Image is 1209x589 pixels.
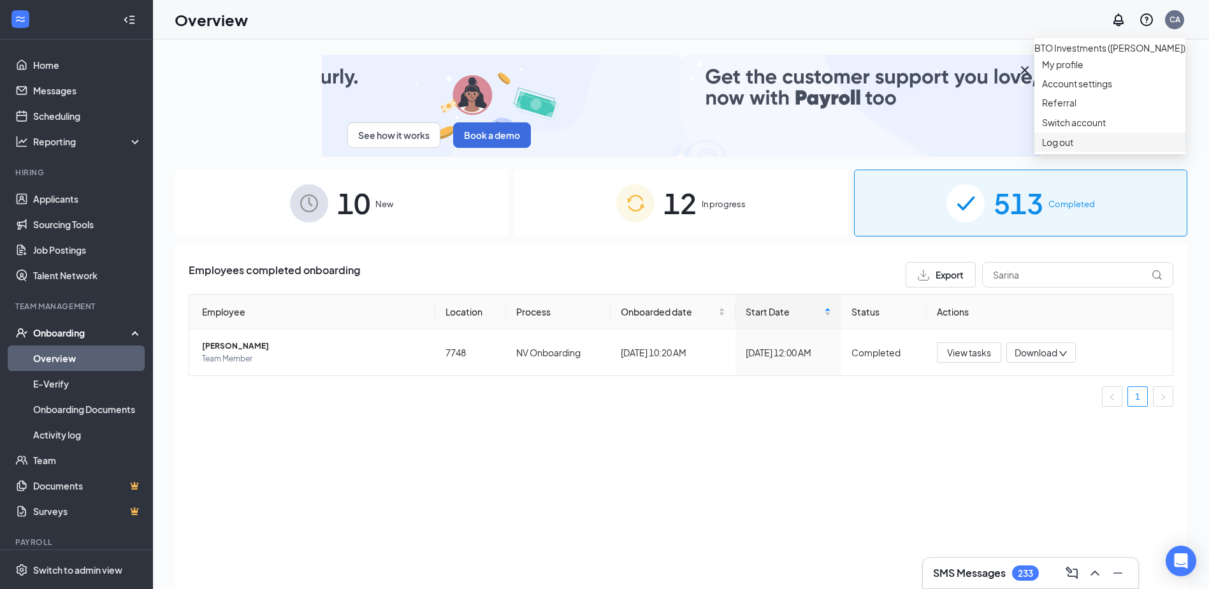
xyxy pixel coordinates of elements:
button: See how it works [347,122,440,148]
th: Process [506,294,611,330]
svg: WorkstreamLogo [14,13,27,25]
button: left [1102,386,1122,407]
span: 513 [994,181,1043,225]
h3: SMS Messages [933,566,1006,580]
svg: Minimize [1110,565,1126,581]
li: Previous Page [1102,386,1122,407]
svg: ComposeMessage [1064,565,1080,581]
span: Start Date [746,305,822,319]
div: Open Intercom Messenger [1166,546,1196,576]
svg: Settings [15,564,28,576]
span: 10 [337,181,370,225]
li: 1 [1127,386,1148,407]
th: Location [435,294,506,330]
th: Onboarded date [611,294,735,330]
button: Minimize [1108,563,1128,583]
a: E-Verify [33,371,142,396]
button: ChevronUp [1085,563,1105,583]
span: Completed [1048,198,1095,210]
button: Book a demo [453,122,531,148]
span: Employees completed onboarding [189,262,360,287]
a: Talent Network [33,263,142,288]
button: ComposeMessage [1062,563,1082,583]
a: Onboarding Documents [33,396,142,422]
svg: Cross [1017,62,1032,78]
a: Sourcing Tools [33,212,142,237]
th: Actions [927,294,1173,330]
li: Next Page [1153,386,1173,407]
button: View tasks [937,342,1001,363]
span: In progress [702,198,746,210]
span: right [1159,393,1167,401]
div: BTO Investments ([PERSON_NAME]) [1034,41,1185,55]
span: left [1108,393,1116,401]
h1: Overview [175,9,248,31]
div: Hiring [15,167,140,178]
div: Reporting [33,135,143,148]
th: Status [841,294,927,330]
input: Search by Name, Job Posting, or Process [982,262,1173,287]
span: Download [1015,346,1057,360]
span: Onboarded date [621,305,716,319]
a: Account settings [1042,77,1178,90]
td: NV Onboarding [506,330,611,375]
span: New [375,198,393,210]
svg: Analysis [15,135,28,148]
span: 12 [663,181,697,225]
a: Messages [33,78,142,103]
svg: QuestionInfo [1139,12,1154,27]
th: Employee [189,294,435,330]
div: Log out [1042,136,1178,149]
svg: Notifications [1111,12,1126,27]
span: View tasks [947,345,991,360]
div: 233 [1018,568,1033,579]
a: My profile [1042,58,1178,71]
a: Scheduling [33,103,142,129]
a: Switch account [1042,117,1106,128]
a: 1 [1128,387,1147,406]
div: Onboarding [33,326,131,339]
a: Referral [1042,96,1178,109]
span: down [1059,349,1068,358]
span: [PERSON_NAME] [202,340,425,353]
button: Export [906,262,976,287]
img: payroll-small.gif [322,55,1040,157]
div: Completed [851,345,916,360]
span: Team Member [202,353,425,365]
a: DocumentsCrown [33,473,142,498]
div: Switch to admin view [33,564,122,576]
a: Home [33,52,142,78]
div: Team Management [15,301,140,312]
a: Activity log [33,422,142,447]
button: right [1153,386,1173,407]
div: [DATE] 12:00 AM [746,345,831,360]
a: Overview [33,345,142,371]
a: Applicants [33,186,142,212]
svg: Collapse [123,13,136,26]
a: SurveysCrown [33,498,142,524]
div: CA [1169,14,1180,25]
span: Export [936,270,964,279]
div: Payroll [15,537,140,548]
div: [DATE] 10:20 AM [621,345,725,360]
svg: ChevronUp [1087,565,1103,581]
svg: UserCheck [15,326,28,339]
a: Job Postings [33,237,142,263]
td: 7748 [435,330,506,375]
a: Team [33,447,142,473]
